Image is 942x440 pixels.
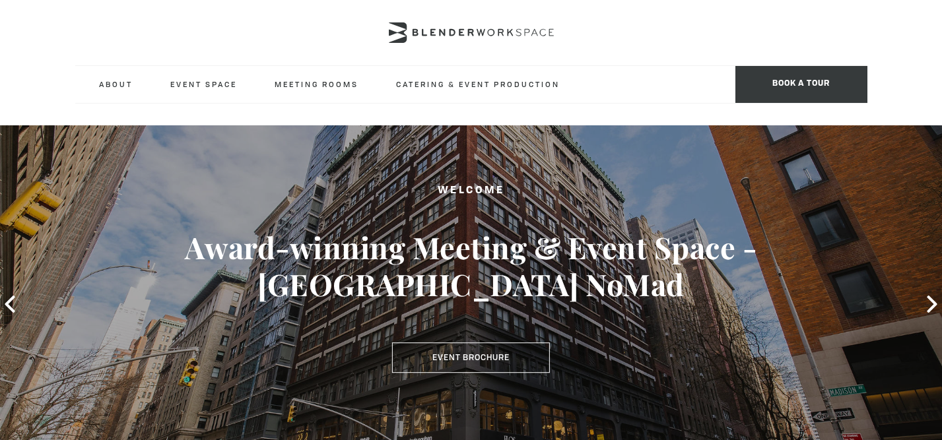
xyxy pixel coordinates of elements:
[88,66,143,102] a: About
[160,66,248,102] a: Event Space
[47,183,894,199] h2: Welcome
[735,66,867,103] span: Book a tour
[392,343,550,373] a: Event Brochure
[264,66,369,102] a: Meeting Rooms
[47,229,894,303] h3: Award-winning Meeting & Event Space - [GEOGRAPHIC_DATA] NoMad
[386,66,570,102] a: Catering & Event Production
